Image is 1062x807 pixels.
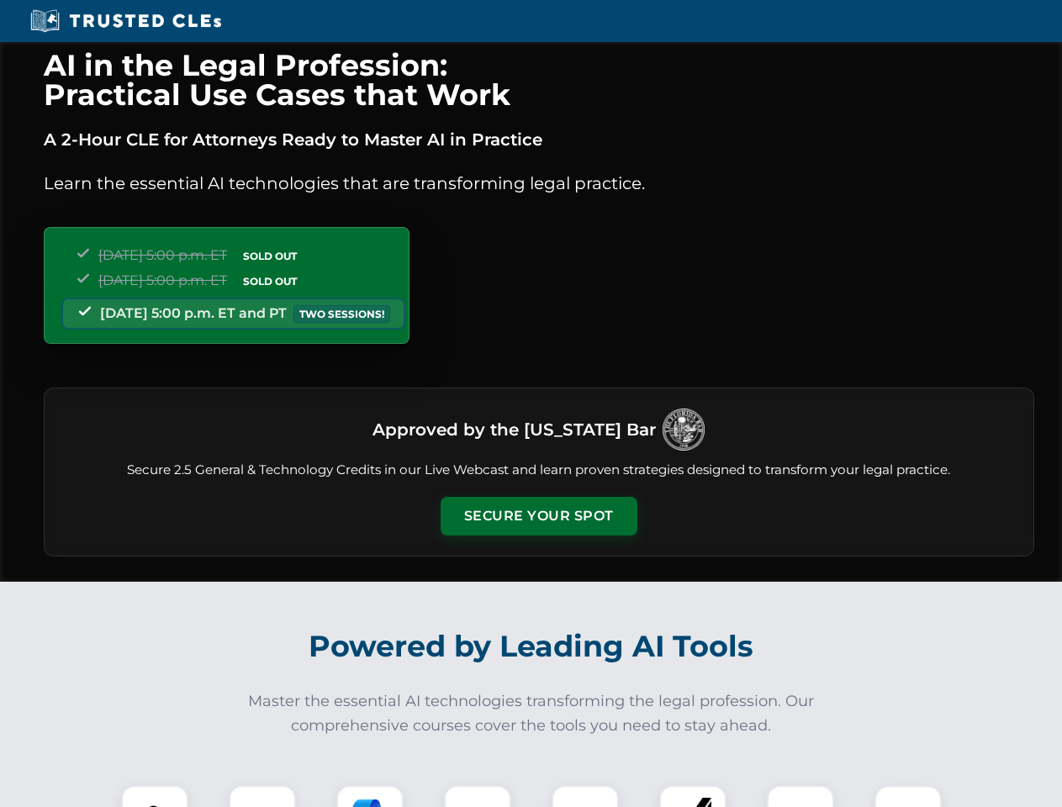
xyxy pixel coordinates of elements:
button: Secure Your Spot [441,497,637,535]
span: [DATE] 5:00 p.m. ET [98,247,227,263]
p: Secure 2.5 General & Technology Credits in our Live Webcast and learn proven strategies designed ... [65,461,1013,480]
span: SOLD OUT [237,247,303,265]
h1: AI in the Legal Profession: Practical Use Cases that Work [44,50,1034,109]
p: A 2-Hour CLE for Attorneys Ready to Master AI in Practice [44,126,1034,153]
h2: Powered by Leading AI Tools [66,617,997,676]
p: Learn the essential AI technologies that are transforming legal practice. [44,170,1034,197]
span: SOLD OUT [237,272,303,290]
img: Logo [663,409,705,451]
img: Trusted CLEs [25,8,226,34]
span: [DATE] 5:00 p.m. ET [98,272,227,288]
p: Master the essential AI technologies transforming the legal profession. Our comprehensive courses... [237,689,826,738]
h3: Approved by the [US_STATE] Bar [372,414,656,445]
